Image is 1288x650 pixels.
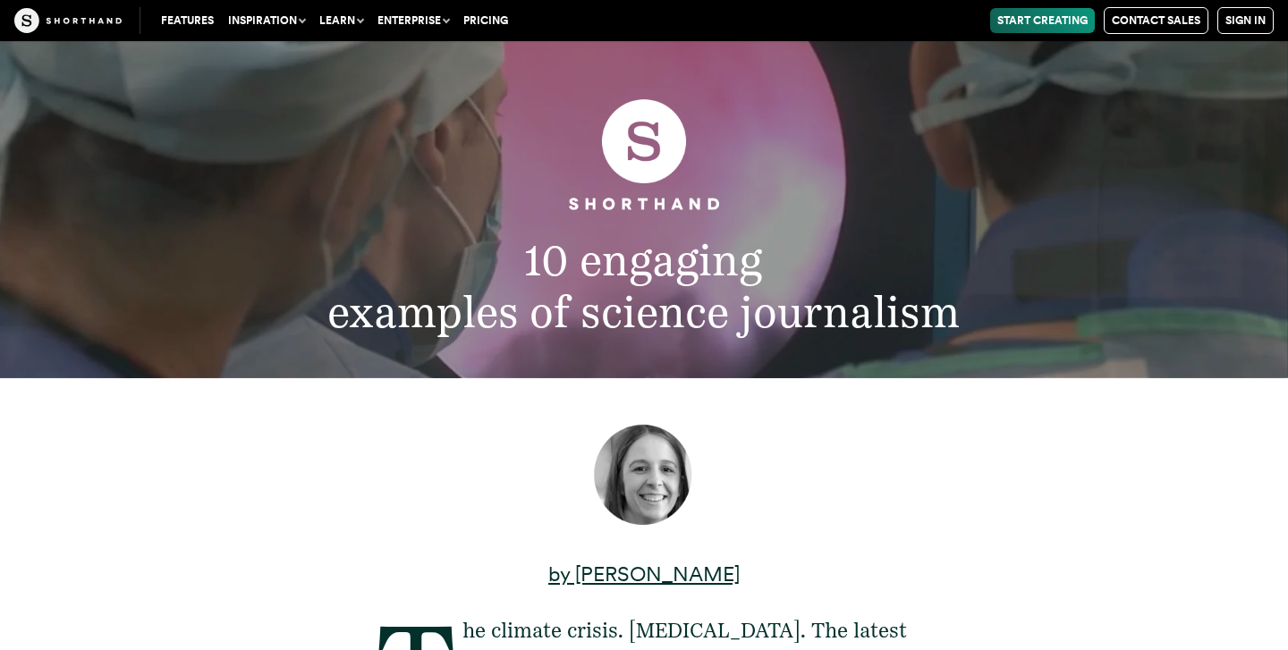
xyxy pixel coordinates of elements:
h2: 10 engaging examples of science journalism [137,234,1150,338]
button: Learn [312,8,370,33]
button: Inspiration [221,8,312,33]
a: Pricing [456,8,515,33]
a: Contact Sales [1104,7,1208,34]
a: by [PERSON_NAME] [548,561,740,587]
a: Sign in [1217,7,1274,34]
button: Enterprise [370,8,456,33]
img: The Craft [14,8,122,33]
a: Features [154,8,221,33]
a: Start Creating [990,8,1095,33]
